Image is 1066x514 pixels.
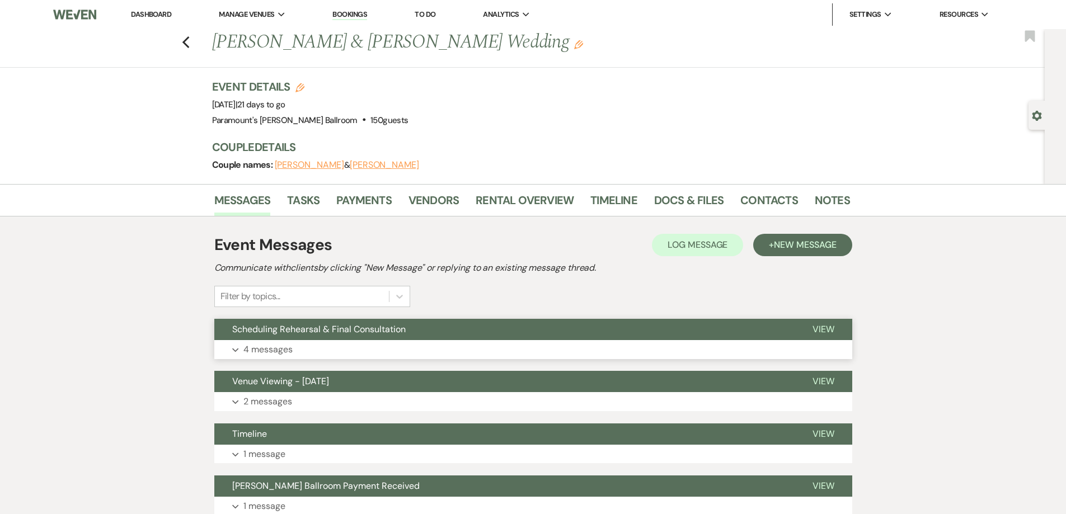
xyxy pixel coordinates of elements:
button: +New Message [753,234,852,256]
button: View [795,423,852,445]
a: Bookings [332,10,367,20]
a: Contacts [740,191,798,216]
p: 1 message [243,447,285,461]
span: Resources [940,9,978,20]
span: Couple names: [212,159,275,171]
span: Timeline [232,428,267,440]
button: 2 messages [214,392,852,411]
button: Edit [574,39,583,49]
a: Notes [815,191,850,216]
button: View [795,319,852,340]
span: New Message [774,239,836,251]
button: View [795,475,852,497]
a: Messages [214,191,271,216]
h3: Event Details [212,79,408,95]
span: Analytics [483,9,519,20]
a: Vendors [408,191,459,216]
button: [PERSON_NAME] [275,161,344,169]
button: Venue Viewing - [DATE] [214,371,795,392]
span: Scheduling Rehearsal & Final Consultation [232,323,406,335]
span: Manage Venues [219,9,274,20]
span: | [236,99,285,110]
button: Open lead details [1032,110,1042,120]
h3: Couple Details [212,139,839,155]
span: Log Message [668,239,727,251]
p: 2 messages [243,394,292,409]
div: Filter by topics... [220,290,280,303]
button: Scheduling Rehearsal & Final Consultation [214,319,795,340]
span: View [813,428,834,440]
span: Paramount's [PERSON_NAME] Ballroom [212,115,358,126]
a: Tasks [287,191,320,216]
img: Weven Logo [53,3,96,26]
span: View [813,323,834,335]
span: 150 guests [370,115,408,126]
span: View [813,480,834,492]
span: [PERSON_NAME] Ballroom Payment Received [232,480,420,492]
a: Rental Overview [476,191,574,216]
a: Timeline [590,191,637,216]
a: Dashboard [131,10,171,19]
button: [PERSON_NAME] Ballroom Payment Received [214,475,795,497]
p: 4 messages [243,342,293,357]
button: Timeline [214,423,795,445]
span: & [275,159,419,171]
button: Log Message [652,234,743,256]
h1: Event Messages [214,233,332,257]
span: Settings [849,9,881,20]
span: [DATE] [212,99,285,110]
button: 1 message [214,445,852,464]
span: 21 days to go [237,99,285,110]
button: 4 messages [214,340,852,359]
p: 1 message [243,499,285,513]
button: View [795,371,852,392]
button: [PERSON_NAME] [350,161,419,169]
span: View [813,375,834,387]
span: Venue Viewing - [DATE] [232,375,329,387]
a: Docs & Files [654,191,724,216]
a: To Do [415,10,435,19]
a: Payments [336,191,392,216]
h1: [PERSON_NAME] & [PERSON_NAME] Wedding [212,29,713,56]
h2: Communicate with clients by clicking "New Message" or replying to an existing message thread. [214,261,852,275]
